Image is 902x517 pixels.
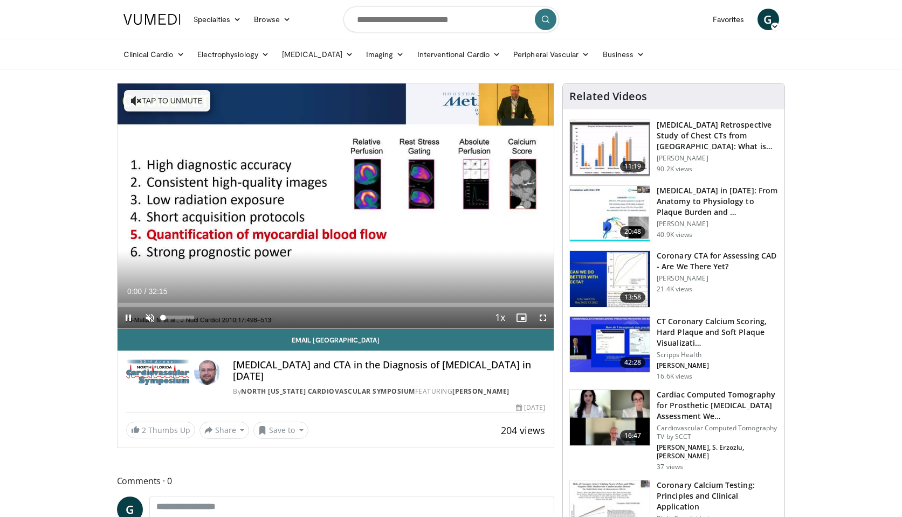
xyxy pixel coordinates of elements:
img: Avatar [194,359,220,385]
input: Search topics, interventions [343,6,559,32]
button: Fullscreen [532,307,554,329]
span: Comments 0 [117,474,555,488]
img: VuMedi Logo [123,14,181,25]
a: Clinical Cardio [117,44,191,65]
img: 4ea3ec1a-320e-4f01-b4eb-a8bc26375e8f.150x105_q85_crop-smart_upscale.jpg [570,317,650,373]
a: [MEDICAL_DATA] [276,44,360,65]
a: Peripheral Vascular [507,44,596,65]
button: Playback Rate [489,307,511,329]
div: Progress Bar [118,303,554,307]
img: ef7db2a5-b9e3-4d5d-833d-8dc40dd7331b.150x105_q85_crop-smart_upscale.jpg [570,390,650,446]
span: 20:48 [620,226,646,237]
button: Pause [118,307,139,329]
a: North [US_STATE] Cardiovascular Symposium [241,387,415,396]
h3: Coronary CTA for Assessing CAD - Are We There Yet? [657,250,778,272]
img: 823da73b-7a00-425d-bb7f-45c8b03b10c3.150x105_q85_crop-smart_upscale.jpg [570,186,650,242]
h3: CT Coronary Calcium Scoring, Hard Plaque and Soft Plaque Visualizati… [657,316,778,348]
a: 11:19 [MEDICAL_DATA] Retrospective Study of Chest CTs from [GEOGRAPHIC_DATA]: What is the Re… [PE... [569,120,778,177]
h4: Related Videos [569,90,647,103]
h3: Cardiac Computed Tomography for Prosthetic [MEDICAL_DATA] Assessment We… [657,389,778,422]
p: Scripps Health [657,351,778,359]
a: Specialties [187,9,248,30]
p: [PERSON_NAME] [657,154,778,163]
p: 37 views [657,463,683,471]
span: 0:00 [127,287,142,296]
button: Share [199,422,250,439]
a: Business [596,44,651,65]
span: 32:15 [148,287,167,296]
p: [PERSON_NAME] [657,220,778,228]
a: 16:47 Cardiac Computed Tomography for Prosthetic [MEDICAL_DATA] Assessment We… Cardiovascular Com... [569,389,778,471]
button: Enable picture-in-picture mode [511,307,532,329]
div: Volume Level [163,316,194,319]
a: Favorites [706,9,751,30]
span: 13:58 [620,292,646,303]
span: 2 [142,425,146,435]
a: Browse [247,9,297,30]
span: 42:28 [620,357,646,368]
span: 16:47 [620,430,646,441]
a: Interventional Cardio [411,44,507,65]
p: [PERSON_NAME] [657,274,778,283]
img: North Florida Cardiovascular Symposium [126,359,190,385]
button: Save to [253,422,308,439]
p: Cardiovascular Computed Tomography TV by SCCT [657,424,778,441]
h3: [MEDICAL_DATA] in [DATE]: From Anatomy to Physiology to Plaque Burden and … [657,185,778,218]
p: [PERSON_NAME] [657,361,778,370]
span: / [144,287,147,296]
img: 34b2b9a4-89e5-4b8c-b553-8a638b61a706.150x105_q85_crop-smart_upscale.jpg [570,251,650,307]
a: 13:58 Coronary CTA for Assessing CAD - Are We There Yet? [PERSON_NAME] 21.4K views [569,250,778,308]
p: 21.4K views [657,285,692,294]
div: [DATE] [516,403,545,413]
a: Electrophysiology [191,44,276,65]
a: [PERSON_NAME] [452,387,509,396]
h3: [MEDICAL_DATA] Retrospective Study of Chest CTs from [GEOGRAPHIC_DATA]: What is the Re… [657,120,778,152]
a: 2 Thumbs Up [126,422,195,438]
a: G [758,9,779,30]
a: 20:48 [MEDICAL_DATA] in [DATE]: From Anatomy to Physiology to Plaque Burden and … [PERSON_NAME] 4... [569,185,778,242]
video-js: Video Player [118,83,554,329]
a: Imaging [360,44,411,65]
p: [PERSON_NAME], S. Erzozlu, [PERSON_NAME] [657,443,778,460]
h3: Coronary Calcium Testing: Principles and Clinical Application [657,480,778,512]
button: Tap to unmute [124,90,210,111]
span: 204 views [501,424,545,437]
button: Unmute [139,307,161,329]
span: 11:19 [620,161,646,172]
a: Email [GEOGRAPHIC_DATA] [118,329,554,351]
img: c2eb46a3-50d3-446d-a553-a9f8510c7760.150x105_q85_crop-smart_upscale.jpg [570,120,650,176]
div: By FEATURING [233,387,545,396]
p: 90.2K views [657,165,692,173]
p: 40.9K views [657,230,692,239]
h4: [MEDICAL_DATA] and CTA in the Diagnosis of [MEDICAL_DATA] in [DATE] [233,359,545,382]
p: 16.6K views [657,372,692,381]
a: 42:28 CT Coronary Calcium Scoring, Hard Plaque and Soft Plaque Visualizati… Scripps Health [PERSO... [569,316,778,381]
